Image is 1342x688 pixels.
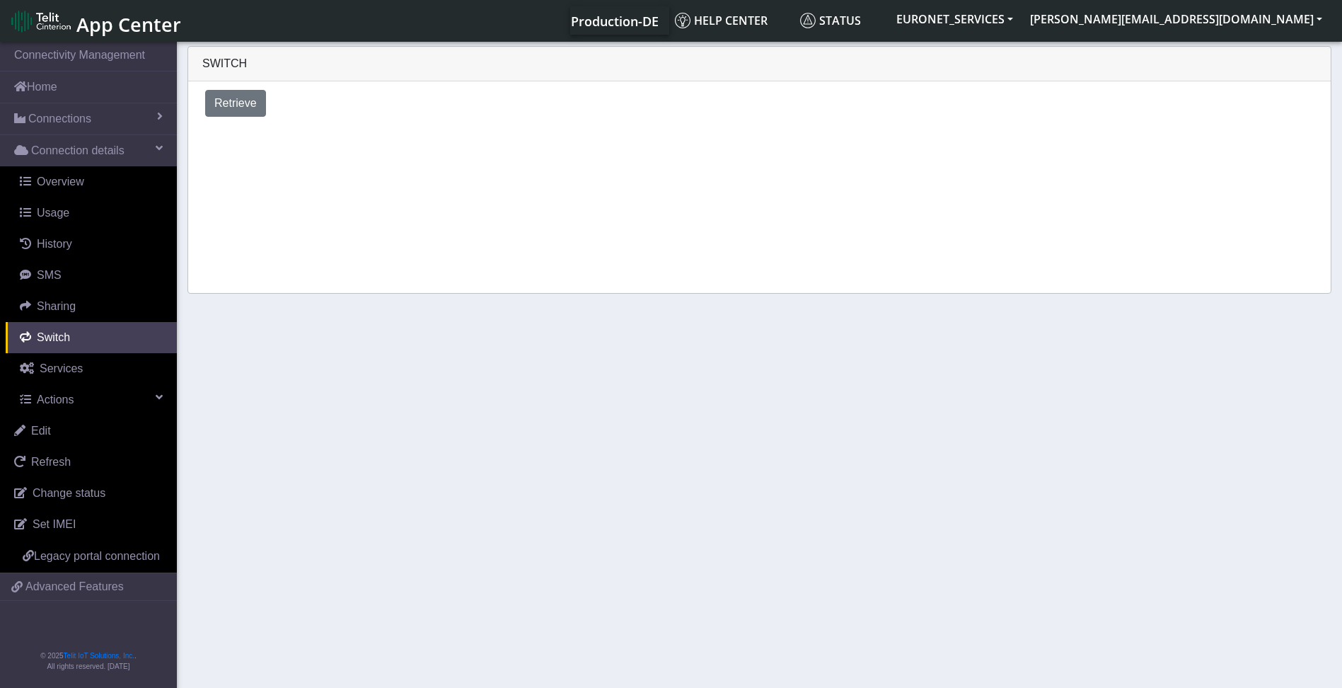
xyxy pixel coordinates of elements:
[37,300,76,312] span: Sharing
[28,110,91,127] span: Connections
[31,425,51,437] span: Edit
[794,6,888,35] a: Status
[6,322,177,353] a: Switch
[6,166,177,197] a: Overview
[33,518,76,530] span: Set IMEI
[64,652,134,660] a: Telit IoT Solutions, Inc.
[570,6,658,35] a: Your current platform instance
[205,90,266,117] button: Retrieve
[37,238,72,250] span: History
[37,394,74,406] span: Actions
[37,331,70,343] span: Switch
[888,6,1022,32] button: EURONET_SERVICES
[202,57,247,69] span: Switch
[675,13,768,28] span: Help center
[11,6,179,36] a: App Center
[6,229,177,260] a: History
[11,10,71,33] img: logo-telit-cinterion-gw-new.png
[37,176,84,188] span: Overview
[6,260,177,291] a: SMS
[571,13,659,30] span: Production-DE
[675,13,690,28] img: knowledge.svg
[1022,6,1331,32] button: [PERSON_NAME][EMAIL_ADDRESS][DOMAIN_NAME]
[214,97,257,109] span: Retrieve
[34,550,160,562] span: Legacy portal connection
[6,197,177,229] a: Usage
[31,456,71,468] span: Refresh
[669,6,794,35] a: Help center
[31,142,125,159] span: Connection details
[40,362,83,374] span: Services
[25,578,124,595] span: Advanced Features
[800,13,861,28] span: Status
[6,353,177,384] a: Services
[33,487,105,499] span: Change status
[37,207,69,219] span: Usage
[37,269,62,281] span: SMS
[6,384,177,415] a: Actions
[76,11,181,38] span: App Center
[800,13,816,28] img: status.svg
[6,291,177,322] a: Sharing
